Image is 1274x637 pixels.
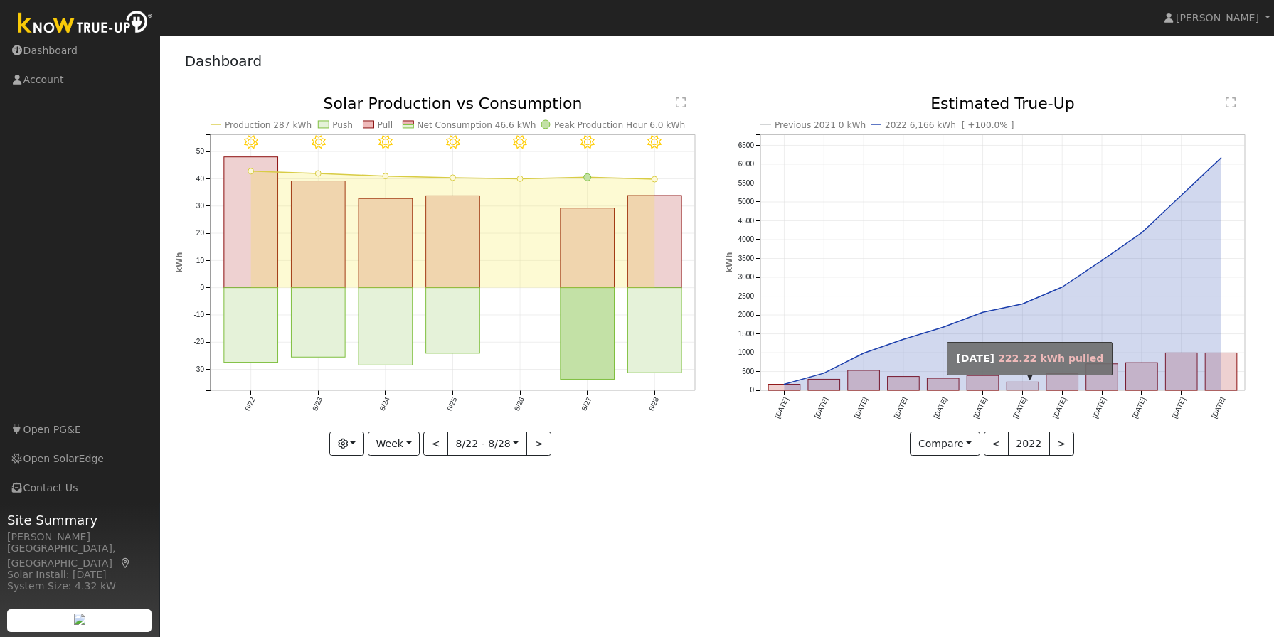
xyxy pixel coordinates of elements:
[885,120,1014,130] text: 2022 6,166 kWh [ +100.0% ]
[193,311,204,319] text: -10
[813,396,829,419] text: [DATE]
[848,371,880,391] rect: onclick=""
[998,353,1103,364] span: 222.22 kWh pulled
[1171,396,1187,419] text: [DATE]
[120,557,132,569] a: Map
[1091,396,1108,419] text: [DATE]
[368,432,420,456] button: Week
[1166,353,1198,391] rect: onclick=""
[750,387,754,395] text: 0
[359,199,413,289] rect: onclick=""
[1179,193,1184,198] circle: onclick=""
[323,95,582,112] text: Solar Production vs Consumption
[561,208,615,288] rect: onclick=""
[291,288,345,358] rect: onclick=""
[7,567,152,582] div: Solar Install: [DATE]
[1126,363,1158,391] rect: onclick=""
[1206,353,1238,391] rect: onclick=""
[892,396,908,419] text: [DATE]
[223,288,277,363] rect: onclick=""
[248,168,253,174] circle: onclick=""
[377,120,393,130] text: Pull
[196,257,204,264] text: 10
[378,396,391,412] text: 8/24
[580,396,593,412] text: 8/27
[378,136,393,150] i: 8/24 - Clear
[359,288,413,365] rect: onclick=""
[940,325,946,331] circle: onclick=""
[724,252,734,274] text: kWh
[1099,258,1105,264] circle: onclick=""
[1012,396,1028,419] text: [DATE]
[738,274,754,282] text: 3000
[580,136,595,150] i: 8/27 - Clear
[930,95,1075,112] text: Estimated True-Up
[513,396,526,412] text: 8/26
[1049,432,1074,456] button: >
[1019,301,1025,307] circle: onclick=""
[821,371,827,377] circle: onclick=""
[853,396,869,419] text: [DATE]
[223,157,277,288] rect: onclick=""
[417,120,536,130] text: Net Consumption 46.6 kWh
[193,338,204,346] text: -20
[517,176,523,182] circle: onclick=""
[1139,230,1145,236] circle: onclick=""
[652,176,658,182] circle: onclick=""
[742,368,754,375] text: 500
[526,432,551,456] button: >
[7,541,152,571] div: [GEOGRAPHIC_DATA], [GEOGRAPHIC_DATA]
[647,396,660,412] text: 8/28
[311,396,324,412] text: 8/23
[561,288,615,380] rect: onclick=""
[1046,374,1078,391] rect: onclick=""
[185,53,262,70] a: Dashboard
[738,330,754,338] text: 1500
[628,196,682,288] rect: onclick=""
[196,175,204,183] text: 40
[956,353,994,364] strong: [DATE]
[1211,396,1227,419] text: [DATE]
[1007,382,1039,391] rect: onclick=""
[1086,364,1118,390] rect: onclick=""
[426,288,480,353] rect: onclick=""
[332,120,353,130] text: Push
[196,148,204,156] text: 50
[196,202,204,210] text: 30
[7,579,152,594] div: System Size: 4.32 kW
[193,365,204,373] text: -30
[775,120,866,130] text: Previous 2021 0 kWh
[1226,97,1236,108] text: 
[311,136,325,150] i: 8/23 - Clear
[980,310,986,316] circle: onclick=""
[1219,155,1224,161] circle: onclick=""
[984,432,1009,456] button: <
[584,174,591,181] circle: onclick=""
[738,179,754,187] text: 5500
[7,530,152,545] div: [PERSON_NAME]
[910,432,980,456] button: Compare
[315,171,321,176] circle: onclick=""
[196,230,204,237] text: 20
[738,292,754,300] text: 2500
[291,181,345,288] rect: onclick=""
[808,380,840,391] rect: onclick=""
[768,385,800,391] rect: onclick=""
[11,8,160,40] img: Know True-Up
[628,288,682,373] rect: onclick=""
[450,175,455,181] circle: onclick=""
[513,136,527,150] i: 8/26 - Clear
[648,136,662,150] i: 8/28 - Clear
[1008,432,1050,456] button: 2022
[174,252,184,274] text: kWh
[972,396,988,419] text: [DATE]
[554,120,685,130] text: Peak Production Hour 6.0 kWh
[932,396,948,419] text: [DATE]
[1131,396,1147,419] text: [DATE]
[1059,284,1065,290] circle: onclick=""
[383,173,388,179] circle: onclick=""
[447,432,527,456] button: 8/22 - 8/28
[74,614,85,625] img: retrieve
[225,120,312,130] text: Production 287 kWh
[738,349,754,357] text: 1000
